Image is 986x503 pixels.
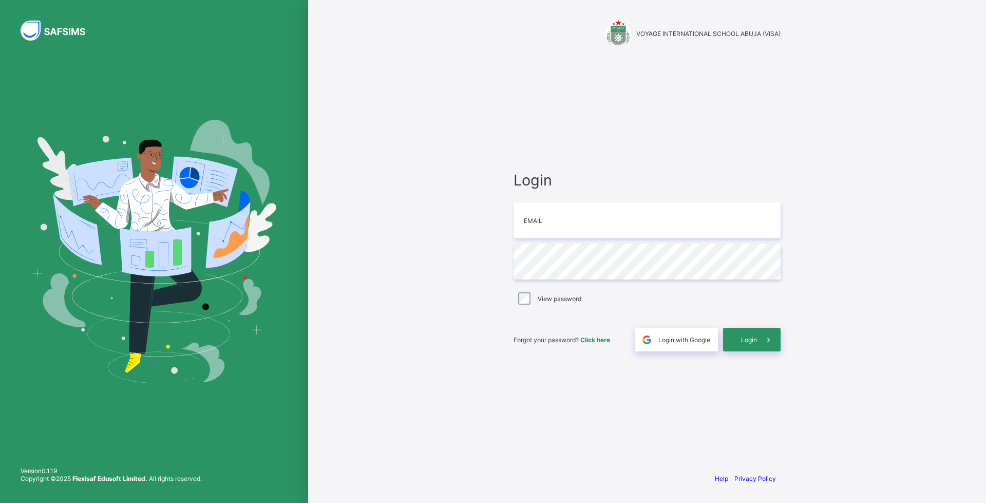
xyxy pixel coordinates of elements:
span: Forgot your password? [514,336,610,344]
a: Privacy Policy [734,475,776,482]
a: Click here [580,336,610,344]
span: Login [741,336,757,344]
img: google.396cfc9801f0270233282035f929180a.svg [641,334,653,346]
a: Help [715,475,728,482]
span: VOYAGE INTERNATIONAL SCHOOL ABUJA (VISA) [636,30,781,38]
img: SAFSIMS Logo [21,21,98,41]
strong: Flexisaf Edusoft Limited. [72,475,147,482]
span: Copyright © 2025 All rights reserved. [21,475,202,482]
span: Login [514,171,781,189]
img: Hero Image [32,120,276,383]
span: Login with Google [658,336,710,344]
label: View password [538,295,581,303]
span: Version 0.1.19 [21,467,202,475]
